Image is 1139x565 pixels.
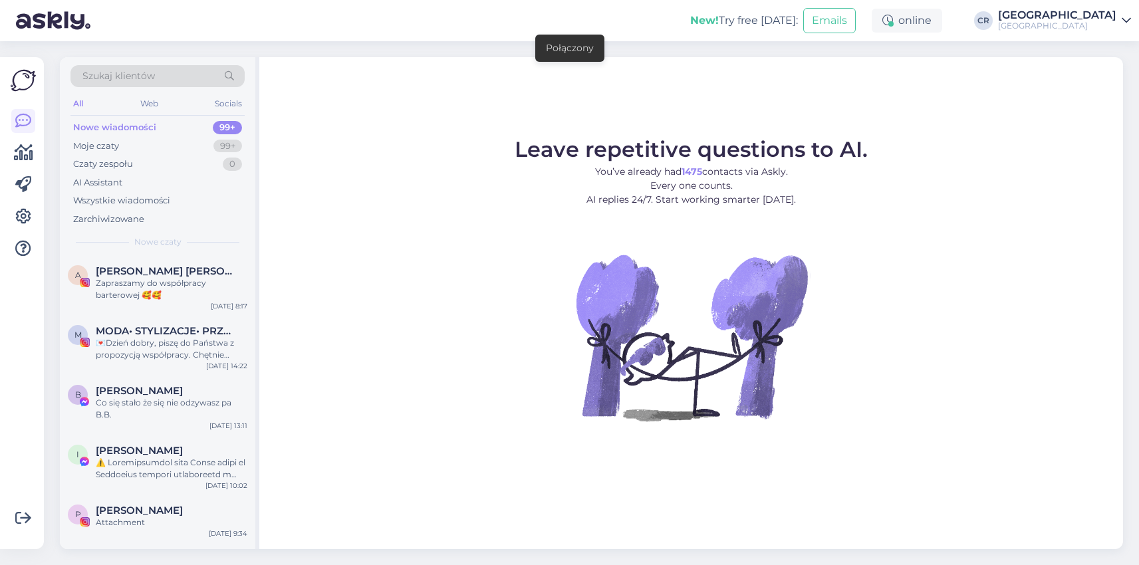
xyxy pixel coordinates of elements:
[515,165,868,207] p: You’ve already had contacts via Askly. Every one counts. AI replies 24/7. Start working smarter [...
[75,270,81,280] span: A
[70,95,86,112] div: All
[205,481,247,491] div: [DATE] 10:02
[74,330,82,340] span: M
[82,69,155,83] span: Szukaj klientów
[998,10,1116,21] div: [GEOGRAPHIC_DATA]
[96,277,247,301] div: Zapraszamy do współpracy barterowej 🥰🥰
[75,390,81,399] span: B
[213,140,242,153] div: 99+
[73,213,144,226] div: Zarchiwizowane
[213,121,242,134] div: 99+
[96,457,247,481] div: ⚠️ Loremipsumdol sita Conse adipi el Seddoeius tempori utlaboreetd m aliqua enimadmini veniamqún...
[223,158,242,171] div: 0
[96,397,247,421] div: Co się stało że się nie odzywasz pa B.B.
[73,176,122,189] div: AI Assistant
[515,136,868,162] span: Leave repetitive questions to AI.
[76,449,79,459] span: I
[96,385,183,397] span: Bożena Bolewicz
[572,217,811,457] img: No Chat active
[209,528,247,538] div: [DATE] 9:34
[134,236,182,248] span: Nowe czaty
[546,41,594,55] div: Połączony
[96,325,234,337] span: MODA• STYLIZACJE• PRZEGLĄDY KOLEKCJI
[872,9,942,33] div: online
[998,21,1116,31] div: [GEOGRAPHIC_DATA]
[73,121,156,134] div: Nowe wiadomości
[211,301,247,311] div: [DATE] 8:17
[73,158,133,171] div: Czaty zespołu
[682,166,702,177] b: 1475
[974,11,993,30] div: CR
[690,14,719,27] b: New!
[96,445,183,457] span: Igor Jafar
[73,140,119,153] div: Moje czaty
[803,8,856,33] button: Emails
[212,95,245,112] div: Socials
[75,509,81,519] span: P
[96,516,247,528] div: Attachment
[206,361,247,371] div: [DATE] 14:22
[998,10,1131,31] a: [GEOGRAPHIC_DATA][GEOGRAPHIC_DATA]
[73,194,170,207] div: Wszystkie wiadomości
[96,337,247,361] div: 💌Dzień dobry, piszę do Państwa z propozycją współpracy. Chętnie odwiedziłabym Państwa hotel z rod...
[690,13,798,29] div: Try free [DATE]:
[11,68,36,93] img: Askly Logo
[96,505,183,516] span: Paweł Pokarowski
[209,421,247,431] div: [DATE] 13:11
[138,95,161,112] div: Web
[96,265,234,277] span: Anna Żukowska Ewa Adamczewska BLIŹNIACZKI • Bóg • rodzina • dom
